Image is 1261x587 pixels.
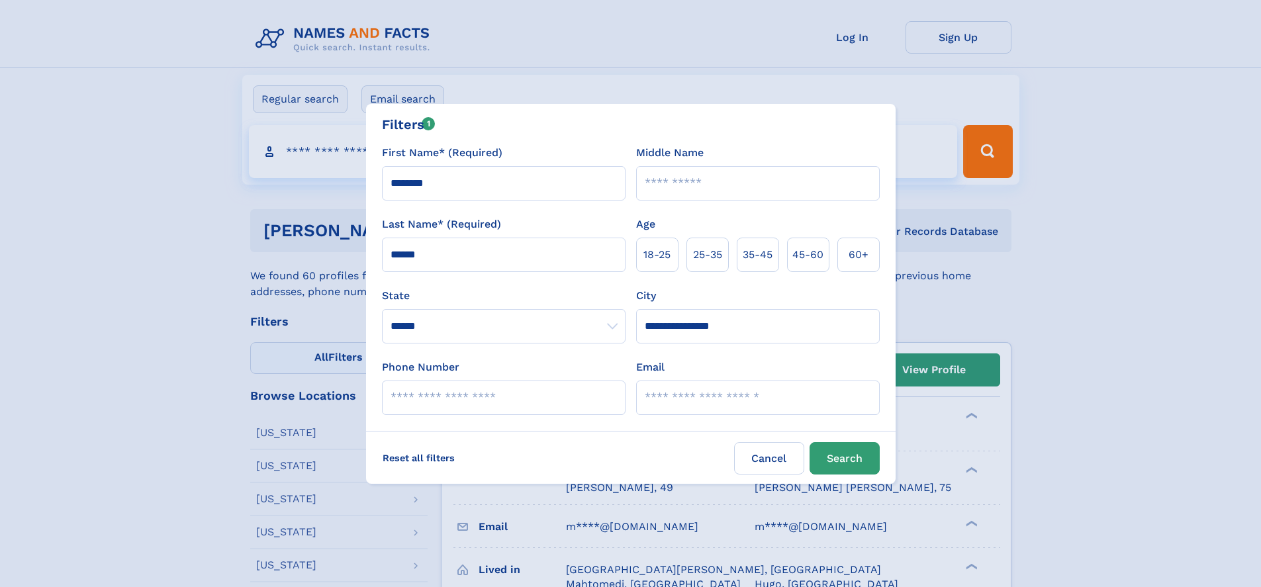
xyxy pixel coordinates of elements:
[743,247,772,263] span: 35‑45
[810,442,880,474] button: Search
[849,247,868,263] span: 60+
[382,288,626,304] label: State
[636,216,655,232] label: Age
[382,114,436,134] div: Filters
[792,247,823,263] span: 45‑60
[636,288,656,304] label: City
[734,442,804,474] label: Cancel
[693,247,722,263] span: 25‑35
[382,216,501,232] label: Last Name* (Required)
[374,442,463,474] label: Reset all filters
[382,145,502,161] label: First Name* (Required)
[636,145,704,161] label: Middle Name
[636,359,665,375] label: Email
[643,247,671,263] span: 18‑25
[382,359,459,375] label: Phone Number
